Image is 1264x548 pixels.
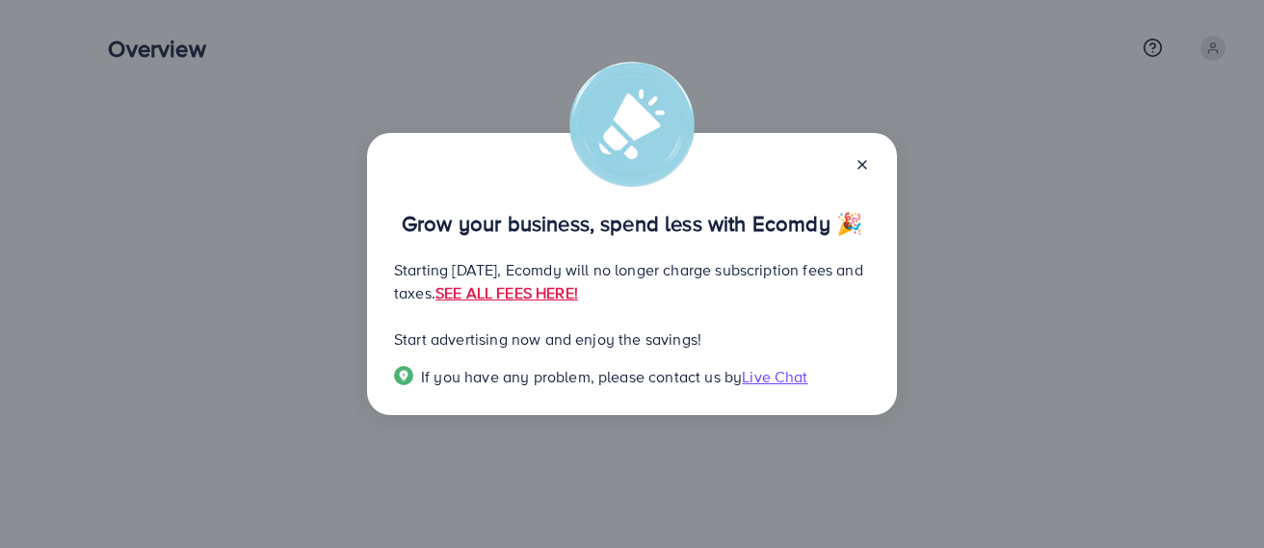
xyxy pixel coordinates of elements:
p: Grow your business, spend less with Ecomdy 🎉 [394,212,870,235]
img: Popup guide [394,366,413,385]
img: alert [569,62,695,187]
span: If you have any problem, please contact us by [421,366,742,387]
span: Live Chat [742,366,807,387]
p: Starting [DATE], Ecomdy will no longer charge subscription fees and taxes. [394,258,870,304]
p: Start advertising now and enjoy the savings! [394,327,870,351]
a: SEE ALL FEES HERE! [435,282,578,303]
